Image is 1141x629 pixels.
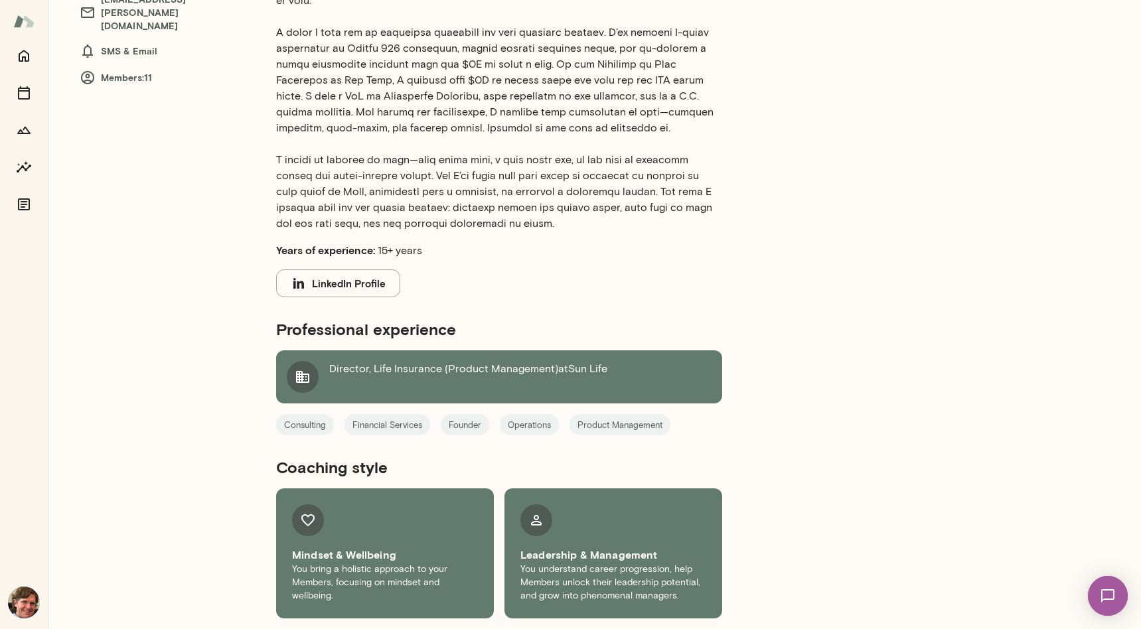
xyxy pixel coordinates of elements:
button: LinkedIn Profile [276,269,400,297]
h6: Leadership & Management [520,547,706,563]
h6: SMS & Email [80,43,250,59]
span: Operations [500,419,559,432]
img: Mento [13,9,35,34]
p: Director, Life Insurance (Product Management) at Sun Life [329,361,607,393]
span: Consulting [276,419,334,432]
p: 15+ years [276,242,722,259]
button: Growth Plan [11,117,37,143]
p: You bring a holistic approach to your Members, focusing on mindset and wellbeing. [292,563,478,602]
span: Founder [441,419,489,432]
button: Documents [11,191,37,218]
button: Home [11,42,37,69]
button: Insights [11,154,37,180]
span: Product Management [570,419,670,432]
h5: Professional experience [276,318,722,340]
p: You understand career progression, help Members unlock their leadership potential, and grow into ... [520,563,706,602]
span: Financial Services [344,419,430,432]
b: Years of experience: [276,244,375,256]
h6: Mindset & Wellbeing [292,547,478,563]
h5: Coaching style [276,456,722,478]
h6: Members: 11 [80,70,250,86]
button: Sessions [11,80,37,106]
img: Jonathan Sims [8,587,40,618]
